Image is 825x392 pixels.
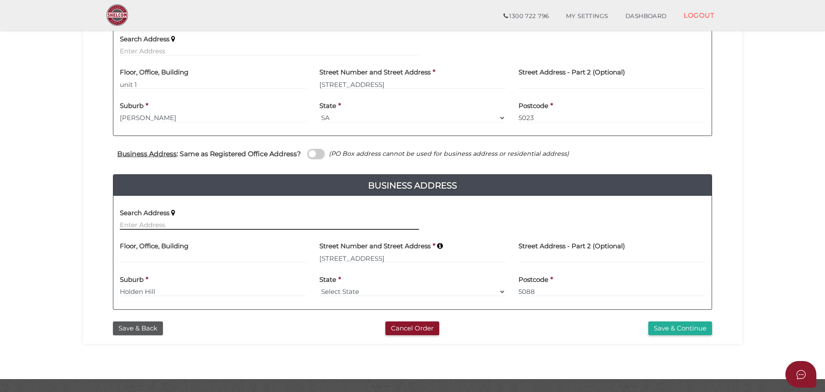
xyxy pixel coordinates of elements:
[519,69,625,76] h4: Street Address - Part 2 (Optional)
[120,102,144,110] h4: Suburb
[319,102,336,110] h4: State
[171,36,175,43] i: Keep typing in your address(including suburb) until it appears
[495,8,557,25] a: 1300 722 796
[113,321,163,336] button: Save & Back
[519,102,548,110] h4: Postcode
[329,150,569,157] i: (PO Box address cannot be used for business address or residential address)
[675,6,723,24] a: LOGOUT
[385,321,439,336] button: Cancel Order
[785,361,816,388] button: Open asap
[319,80,506,89] input: Enter Address
[519,113,705,123] input: Postcode must be exactly 4 digits
[519,287,705,296] input: Postcode must be exactly 4 digits
[120,69,188,76] h4: Floor, Office, Building
[319,243,431,250] h4: Street Number and Street Address
[648,321,712,336] button: Save & Continue
[120,220,419,230] input: Enter Address
[519,276,548,284] h4: Postcode
[437,243,443,250] i: Keep typing in your address(including suburb) until it appears
[117,150,301,157] h4: : Same as Registered Office Address?
[557,8,617,25] a: MY SETTINGS
[120,243,188,250] h4: Floor, Office, Building
[519,243,625,250] h4: Street Address - Part 2 (Optional)
[120,46,419,56] input: Enter Address
[113,179,712,192] h4: Business Address
[117,150,177,158] u: Business Address
[319,253,506,263] input: Enter Address
[319,276,336,284] h4: State
[319,69,431,76] h4: Street Number and Street Address
[120,276,144,284] h4: Suburb
[120,36,169,43] h4: Search Address
[120,210,169,217] h4: Search Address
[171,210,175,216] i: Keep typing in your address(including suburb) until it appears
[617,8,675,25] a: DASHBOARD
